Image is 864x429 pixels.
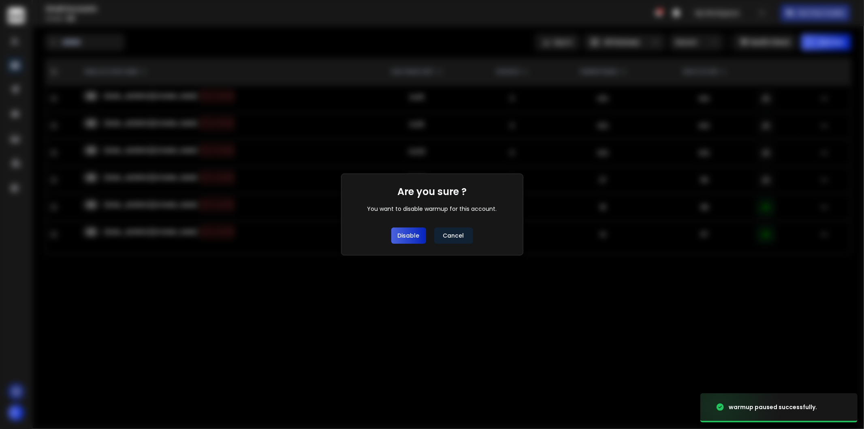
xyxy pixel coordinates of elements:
div: You want to disable warmup for this account. [367,205,497,213]
div: warmup paused successfully. [729,403,817,411]
button: Disable [391,227,426,244]
button: Cancel [434,227,473,244]
h1: Are you sure ? [397,185,467,198]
